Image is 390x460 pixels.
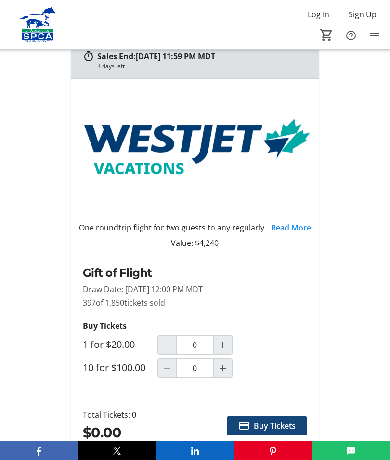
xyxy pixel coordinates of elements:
img: Gift of Flight [71,79,319,218]
label: 1 for $20.00 [83,339,135,350]
span: Sales End: [97,51,136,62]
div: Total Tickets: 0 [83,409,136,421]
button: Increment by one [214,336,232,354]
label: 10 for $100.00 [83,362,145,373]
button: SMS [312,441,390,460]
button: X [78,441,156,460]
img: Alberta SPCA's Logo [6,7,70,43]
p: Value: $4,240 [79,237,311,249]
span: of 1,850 [96,297,124,308]
span: Buy Tickets [254,420,296,432]
button: Log In [300,7,337,22]
span: Log In [308,9,329,20]
strong: Buy Tickets [83,320,127,331]
div: 3 days left [97,62,125,71]
button: LinkedIn [156,441,234,460]
p: One roundtrip flight for two guests to any regularly scheduled and marketed WestJet destination!*... [79,222,271,233]
p: Draw Date: [DATE] 12:00 PM MDT [83,283,307,295]
span: Sign Up [349,9,377,20]
button: Sign Up [341,7,384,22]
button: Help [341,26,361,45]
p: 397 tickets sold [83,297,307,308]
span: [DATE] 11:59 PM MDT [136,51,215,62]
button: Buy Tickets [227,416,307,435]
div: $0.00 [83,422,136,443]
button: Menu [365,26,384,45]
button: Pinterest [234,441,312,460]
button: Increment by one [214,359,232,377]
button: Cart [318,26,335,44]
a: Read More [271,222,311,233]
h2: Gift of Flight [83,265,307,281]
